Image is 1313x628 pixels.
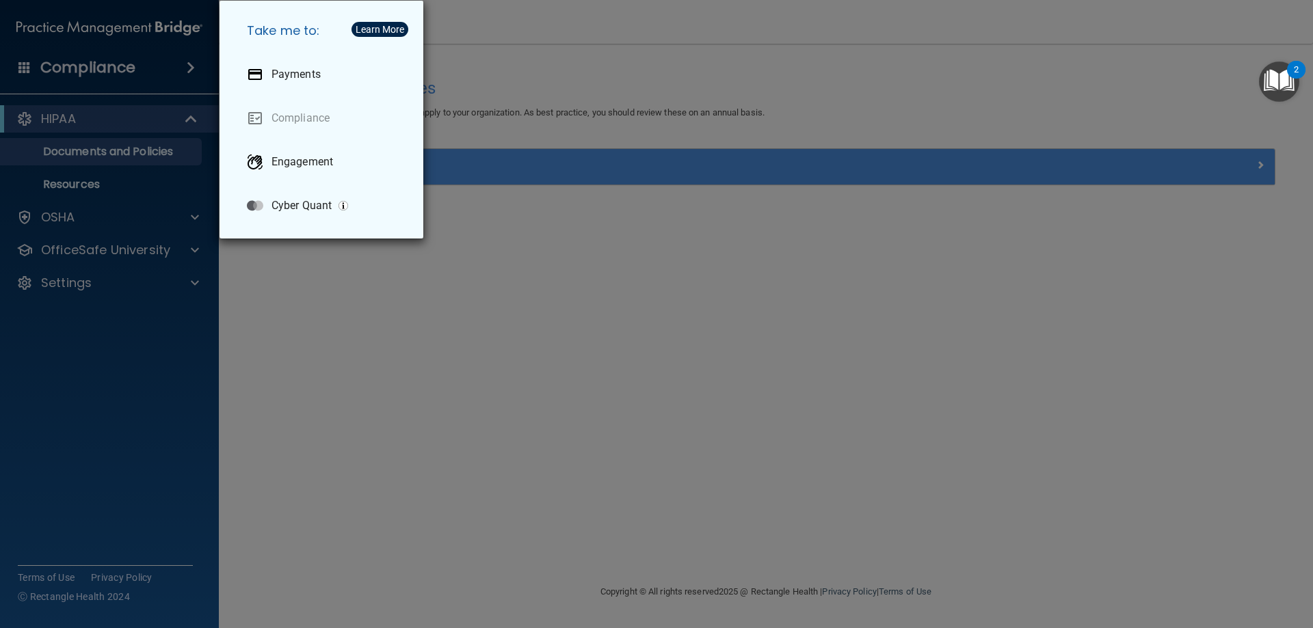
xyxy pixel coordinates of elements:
[271,155,333,169] p: Engagement
[236,99,412,137] a: Compliance
[1294,70,1299,87] div: 2
[1076,531,1297,586] iframe: Drift Widget Chat Controller
[352,22,408,37] button: Learn More
[236,12,412,50] h5: Take me to:
[271,68,321,81] p: Payments
[1259,62,1299,102] button: Open Resource Center, 2 new notifications
[236,55,412,94] a: Payments
[236,143,412,181] a: Engagement
[271,199,332,213] p: Cyber Quant
[356,25,404,34] div: Learn More
[236,187,412,225] a: Cyber Quant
